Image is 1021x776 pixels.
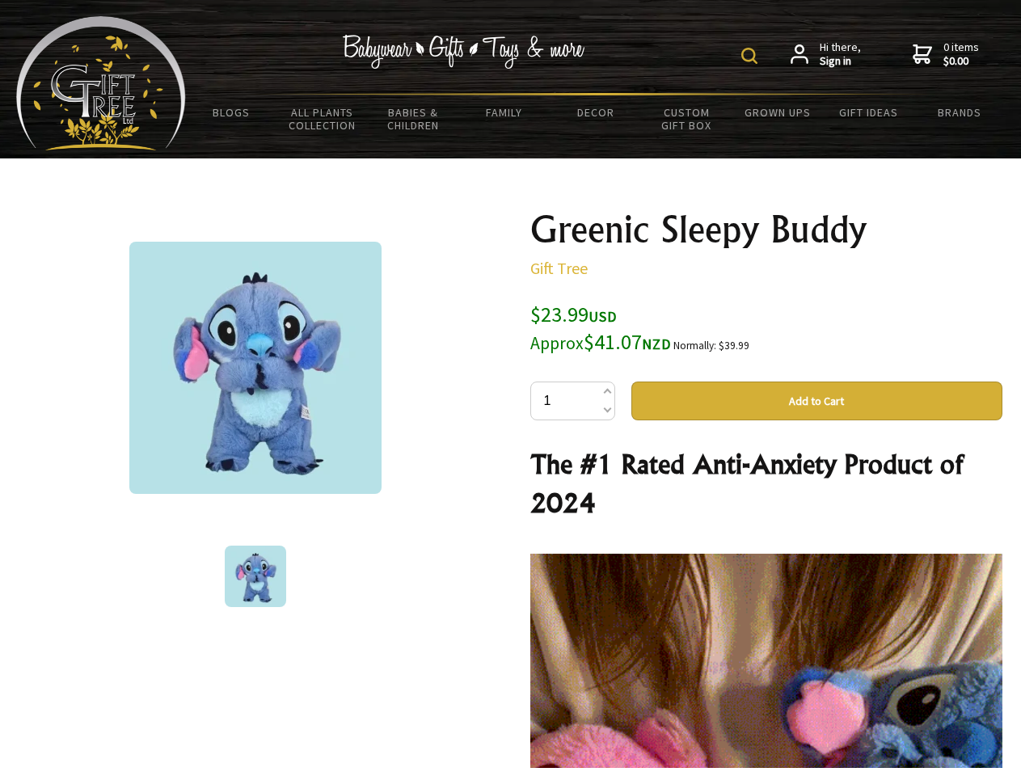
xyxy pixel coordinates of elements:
[530,210,1002,249] h1: Greenic Sleepy Buddy
[186,95,277,129] a: BLOGS
[16,16,186,150] img: Babyware - Gifts - Toys and more...
[673,339,749,352] small: Normally: $39.99
[129,242,382,494] img: Greenic Sleepy Buddy
[641,95,732,142] a: Custom Gift Box
[550,95,641,129] a: Decor
[823,95,914,129] a: Gift Ideas
[943,40,979,69] span: 0 items
[368,95,459,142] a: Babies & Children
[530,258,588,278] a: Gift Tree
[820,54,861,69] strong: Sign in
[277,95,369,142] a: All Plants Collection
[343,35,585,69] img: Babywear - Gifts - Toys & more
[732,95,823,129] a: Grown Ups
[530,332,584,354] small: Approx
[943,54,979,69] strong: $0.00
[459,95,551,129] a: Family
[225,546,286,607] img: Greenic Sleepy Buddy
[913,40,979,69] a: 0 items$0.00
[741,48,757,64] img: product search
[914,95,1006,129] a: Brands
[631,382,1002,420] button: Add to Cart
[530,448,963,519] strong: The #1 Rated Anti-Anxiety Product of 2024
[530,301,671,355] span: $23.99 $41.07
[791,40,861,69] a: Hi there,Sign in
[589,307,617,326] span: USD
[820,40,861,69] span: Hi there,
[642,335,671,353] span: NZD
